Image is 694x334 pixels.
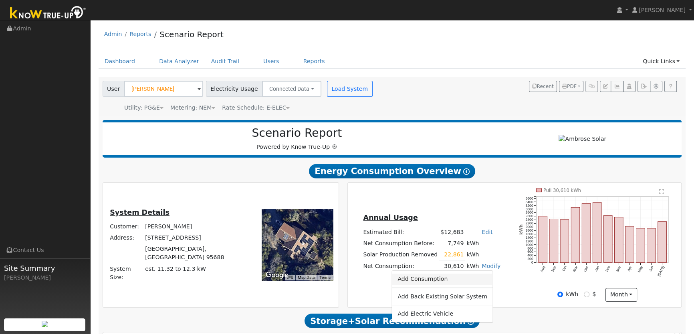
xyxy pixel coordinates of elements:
[362,249,439,260] td: Solar Production Removed
[605,265,611,272] text: Feb
[264,270,290,280] a: Open this area in Google Maps (opens a new window)
[582,204,591,263] rect: onclick=""
[363,214,418,222] u: Annual Usage
[124,104,163,112] div: Utility: PG&E
[593,202,601,262] rect: onclick=""
[144,263,236,283] td: System Size
[392,308,493,319] a: Add Electric Vehicle
[109,263,144,283] td: System Size:
[170,104,215,112] div: Metering: NEM
[463,168,470,175] i: Show Help
[362,226,439,238] td: Estimated Bill:
[144,221,236,232] td: [PERSON_NAME]
[6,4,90,22] img: Know True-Up
[4,263,86,274] span: Site Summary
[109,221,144,232] td: Customer:
[572,265,578,273] text: Nov
[327,81,373,97] button: Load System
[637,265,644,273] text: May
[527,246,533,250] text: 800
[362,260,439,272] td: Net Consumption:
[144,244,236,263] td: [GEOGRAPHIC_DATA], [GEOGRAPHIC_DATA] 95688
[465,260,480,272] td: kWh
[159,30,224,39] a: Scenario Report
[525,204,533,208] text: 3200
[319,275,331,280] a: Terms
[525,200,533,204] text: 3400
[129,31,151,37] a: Reports
[566,290,578,298] label: kWh
[222,104,290,111] span: Alias: H3EELECN
[525,218,533,222] text: 2400
[648,265,654,272] text: Jun
[482,263,500,269] a: Modify
[287,275,293,280] button: Keyboard shortcuts
[439,249,465,260] td: 22,861
[539,216,547,263] rect: onclick=""
[562,84,577,89] span: PDF
[543,188,581,193] text: Pull 30,610 kWh
[153,54,205,69] a: Data Analyzer
[392,291,493,302] a: Add Back Existing Solar System
[257,54,285,69] a: Users
[594,265,600,272] text: Jan
[571,207,580,262] rect: onclick=""
[144,232,236,244] td: [STREET_ADDRESS]
[525,211,533,215] text: 2800
[362,238,439,249] td: Net Consumption Before:
[103,81,125,97] span: User
[42,321,48,327] img: retrieve
[529,81,557,92] button: Recent
[647,228,656,263] rect: onclick=""
[206,81,262,97] span: Electricity Usage
[623,81,635,92] button: Login As
[525,228,533,232] text: 1800
[309,164,475,178] span: Energy Consumption Overview
[650,81,662,92] button: Settings
[297,54,331,69] a: Reports
[583,265,589,273] text: Dec
[660,189,665,194] text: 
[525,221,533,225] text: 2200
[525,236,533,240] text: 1400
[527,250,533,254] text: 600
[305,314,479,328] span: Storage+Solar Recommendation
[658,222,667,263] rect: onclick=""
[525,225,533,229] text: 2000
[637,54,686,69] a: Quick Links
[625,226,634,263] rect: onclick=""
[611,81,623,92] button: Multi-Series Graph
[264,270,290,280] img: Google
[145,266,206,272] span: est. 11.32 to 12.3 kW
[107,126,488,151] div: Powered by Know True-Up ®
[531,260,533,264] text: 0
[627,265,633,272] text: Apr
[392,274,493,285] a: Add Consumption
[111,126,483,140] h2: Scenario Report
[99,54,141,69] a: Dashboard
[550,265,557,272] text: Sep
[525,243,533,247] text: 1000
[439,238,465,249] td: 7,749
[525,196,533,200] text: 3600
[465,238,502,249] td: kWh
[525,232,533,236] text: 1600
[465,249,480,260] td: kWh
[561,265,567,272] text: Oct
[124,81,203,97] input: Select a User
[560,220,569,263] rect: onclick=""
[110,208,169,216] u: System Details
[559,135,606,143] img: Ambrose Solar
[525,207,533,211] text: 3000
[614,217,623,263] rect: onclick=""
[205,54,245,69] a: Audit Trail
[603,216,612,263] rect: onclick=""
[615,265,621,272] text: Mar
[4,274,86,282] div: [PERSON_NAME]
[104,31,122,37] a: Admin
[527,257,533,261] text: 200
[262,81,321,97] button: Connected Data
[600,81,611,92] button: Edit User
[482,229,492,235] a: Edit
[527,254,533,258] text: 400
